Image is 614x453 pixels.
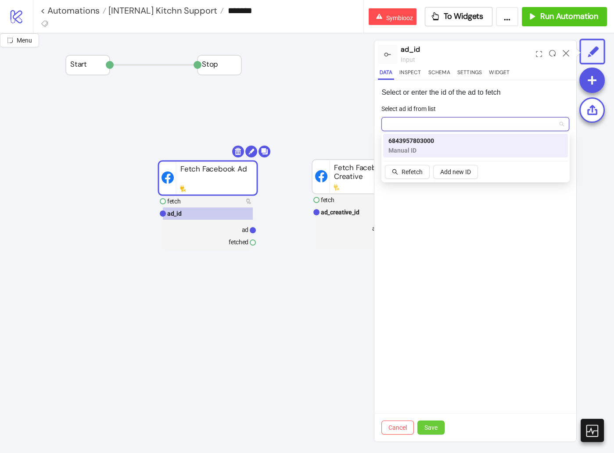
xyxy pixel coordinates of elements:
button: Data [378,68,394,80]
text: ad_creative_id [321,209,359,216]
span: Add new ID [440,168,471,175]
a: < Automations [40,6,106,15]
button: Widget [487,68,511,80]
span: 6843957803000 [388,136,434,146]
text: ad_creative [372,225,402,232]
button: Inspect [398,68,423,80]
span: expand [536,51,542,57]
span: Refetch [402,168,423,175]
button: Save [417,421,445,435]
text: ad [242,226,248,233]
p: Select or enter the id of the ad to fetch [381,87,569,98]
div: input [401,55,532,64]
button: Settings [456,68,484,80]
span: To Widgets [444,11,484,21]
div: 6843957803000 [383,134,568,157]
div: ad_id [401,44,532,55]
span: search [392,169,398,175]
text: ad_id [167,210,182,217]
button: Add new ID [433,165,478,179]
button: Cancel [381,421,414,435]
button: Refetch [385,165,430,179]
label: Select ad id from list [381,104,442,114]
text: fetch [167,198,181,205]
span: Menu [17,37,32,44]
span: [INTERNAL] Kitchn Support [106,5,217,16]
text: fetch [321,196,334,203]
span: Symbiooz [386,14,413,21]
span: Save [424,424,438,431]
button: Schema [427,68,452,80]
button: Run Automation [522,7,607,26]
a: [INTERNAL] Kitchn Support [106,6,224,15]
input: Select ad id from list [387,118,556,131]
span: Manual ID [388,146,434,155]
span: radius-bottomright [7,37,13,43]
span: Run Automation [540,11,598,21]
button: To Widgets [425,7,493,26]
button: ... [496,7,518,26]
span: Cancel [388,424,407,431]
